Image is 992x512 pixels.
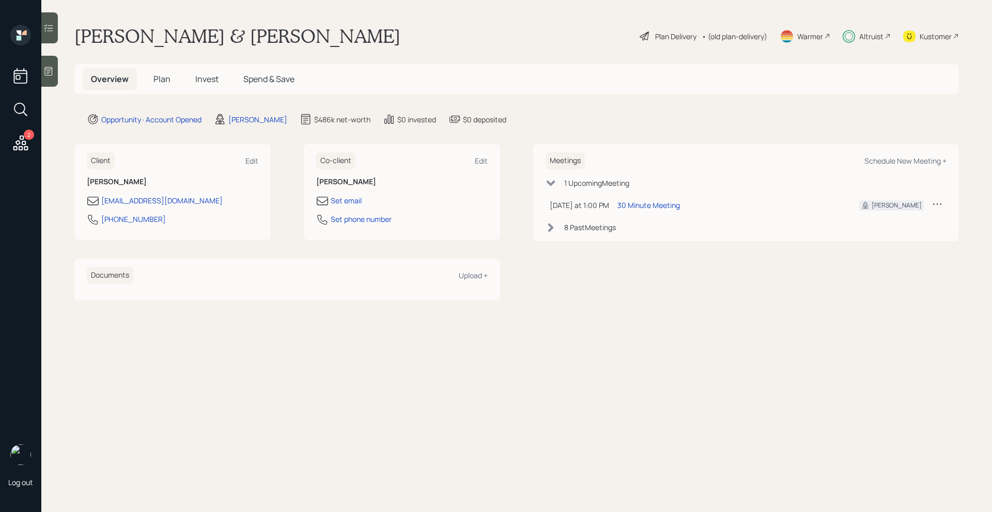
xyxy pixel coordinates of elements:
h6: Co-client [316,152,355,169]
img: michael-russo-headshot.png [10,444,31,465]
div: Schedule New Meeting + [864,156,947,166]
h6: Documents [87,267,133,284]
div: Set email [331,195,362,206]
h1: [PERSON_NAME] & [PERSON_NAME] [74,25,400,47]
div: • (old plan-delivery) [702,31,767,42]
div: [EMAIL_ADDRESS][DOMAIN_NAME] [101,195,223,206]
div: Warmer [797,31,823,42]
div: $486k net-worth [314,114,370,125]
div: [PHONE_NUMBER] [101,214,166,225]
div: [DATE] at 1:00 PM [550,200,609,211]
div: Kustomer [920,31,952,42]
div: Set phone number [331,214,392,225]
div: 8 Past Meeting s [564,222,616,233]
div: Opportunity · Account Opened [101,114,202,125]
div: 30 Minute Meeting [617,200,680,211]
div: $0 invested [397,114,436,125]
span: Plan [153,73,171,85]
div: 1 Upcoming Meeting [564,178,629,188]
h6: Client [87,152,115,169]
div: $0 deposited [463,114,506,125]
div: Altruist [859,31,884,42]
span: Spend & Save [243,73,295,85]
div: Log out [8,477,33,487]
span: Overview [91,73,129,85]
h6: Meetings [546,152,585,169]
span: Invest [195,73,219,85]
div: Edit [245,156,258,166]
div: Upload + [459,270,488,280]
div: [PERSON_NAME] [228,114,287,125]
h6: [PERSON_NAME] [316,178,488,186]
div: 2 [24,130,34,140]
div: [PERSON_NAME] [872,201,922,210]
div: Plan Delivery [655,31,696,42]
div: Edit [475,156,488,166]
h6: [PERSON_NAME] [87,178,258,186]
